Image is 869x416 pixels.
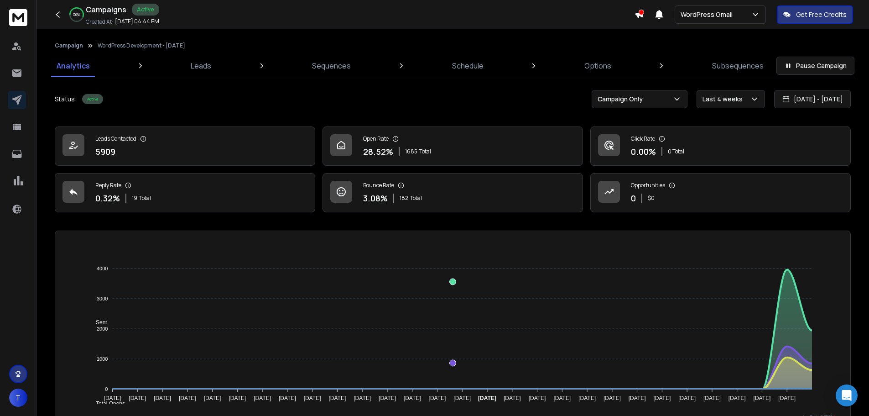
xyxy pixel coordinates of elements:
a: Analytics [51,55,95,77]
p: Sequences [312,60,351,71]
tspan: [DATE] [553,395,571,401]
p: Status: [55,95,77,104]
tspan: [DATE] [404,395,421,401]
p: Click Rate [631,135,655,142]
tspan: 4000 [97,266,108,271]
p: 5909 [95,145,115,158]
tspan: [DATE] [578,395,596,401]
tspan: [DATE] [703,395,721,401]
p: Opportunities [631,182,665,189]
a: Click Rate0.00%0 Total [590,126,851,166]
p: Leads [191,60,211,71]
tspan: [DATE] [604,395,621,401]
tspan: 3000 [97,296,108,301]
tspan: [DATE] [279,395,296,401]
tspan: [DATE] [354,395,371,401]
p: WordPress Development - [DATE] [98,42,185,49]
tspan: 2000 [97,326,108,332]
span: Total [419,148,431,155]
tspan: [DATE] [304,395,321,401]
tspan: [DATE] [429,395,446,401]
tspan: [DATE] [654,395,671,401]
span: Total Opens [89,400,125,407]
tspan: [DATE] [778,395,796,401]
tspan: [DATE] [453,395,471,401]
tspan: [DATE] [504,395,521,401]
tspan: [DATE] [529,395,546,401]
p: Open Rate [363,135,389,142]
p: Analytics [57,60,90,71]
div: Open Intercom Messenger [836,384,858,406]
a: Open Rate28.52%1685Total [323,126,583,166]
p: 0 Total [668,148,684,155]
p: 28.52 % [363,145,393,158]
tspan: [DATE] [379,395,396,401]
p: Subsequences [712,60,764,71]
p: Reply Rate [95,182,121,189]
p: Campaign Only [598,95,646,104]
button: T [9,389,27,407]
tspan: [DATE] [179,395,196,401]
tspan: 0 [105,386,108,392]
a: Schedule [447,55,489,77]
p: [DATE] 04:44 PM [115,18,159,25]
a: Opportunities0$0 [590,173,851,212]
button: Get Free Credits [777,5,853,24]
button: Pause Campaign [776,57,854,75]
tspan: [DATE] [254,395,271,401]
span: 19 [132,195,137,202]
p: WordPress Gmail [681,10,736,19]
span: Total [139,195,151,202]
span: Total [410,195,422,202]
p: Last 4 weeks [702,95,746,104]
p: Get Free Credits [796,10,847,19]
tspan: [DATE] [328,395,346,401]
p: 3.08 % [363,192,388,205]
a: Leads Contacted5909 [55,126,315,166]
span: 182 [400,195,408,202]
span: Sent [89,319,107,326]
tspan: [DATE] [104,395,121,401]
tspan: 1000 [97,356,108,362]
a: Bounce Rate3.08%182Total [323,173,583,212]
p: 0.00 % [631,145,656,158]
p: Schedule [452,60,484,71]
tspan: [DATE] [754,395,771,401]
tspan: [DATE] [678,395,696,401]
h1: Campaigns [86,4,126,15]
tspan: [DATE] [478,395,496,401]
div: Active [132,4,159,16]
p: $ 0 [648,195,655,202]
tspan: [DATE] [229,395,246,401]
tspan: [DATE] [629,395,646,401]
tspan: [DATE] [129,395,146,401]
a: Sequences [307,55,356,77]
div: Active [82,94,103,104]
p: Leads Contacted [95,135,136,142]
button: [DATE] - [DATE] [774,90,851,108]
span: 1685 [405,148,417,155]
button: Campaign [55,42,83,49]
a: Subsequences [707,55,769,77]
p: Created At: [86,18,113,26]
a: Reply Rate0.32%19Total [55,173,315,212]
p: Bounce Rate [363,182,394,189]
p: Options [584,60,611,71]
a: Options [579,55,617,77]
p: 0 [631,192,636,205]
tspan: [DATE] [729,395,746,401]
tspan: [DATE] [154,395,171,401]
a: Leads [185,55,217,77]
p: 0.32 % [95,192,120,205]
tspan: [DATE] [204,395,221,401]
p: 56 % [73,12,80,17]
